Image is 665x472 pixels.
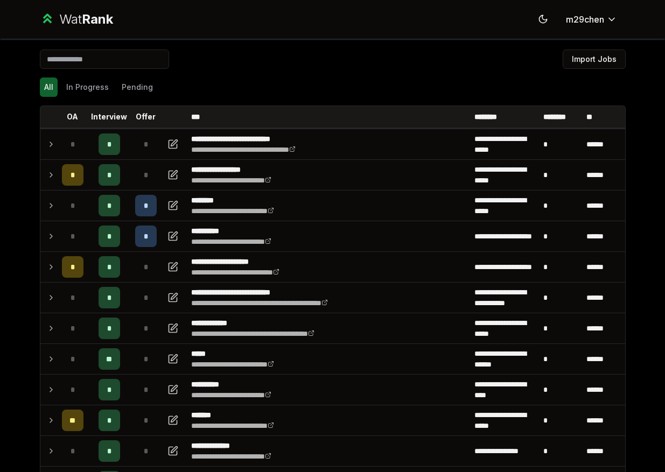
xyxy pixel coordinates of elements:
button: Import Jobs [563,50,626,69]
p: OA [67,111,78,122]
span: Rank [82,11,113,27]
button: m29chen [557,10,626,29]
button: All [40,78,58,97]
button: In Progress [62,78,113,97]
button: Pending [117,78,157,97]
span: m29chen [566,13,604,26]
p: Offer [136,111,156,122]
a: WatRank [40,11,114,28]
div: Wat [59,11,113,28]
p: Interview [91,111,127,122]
